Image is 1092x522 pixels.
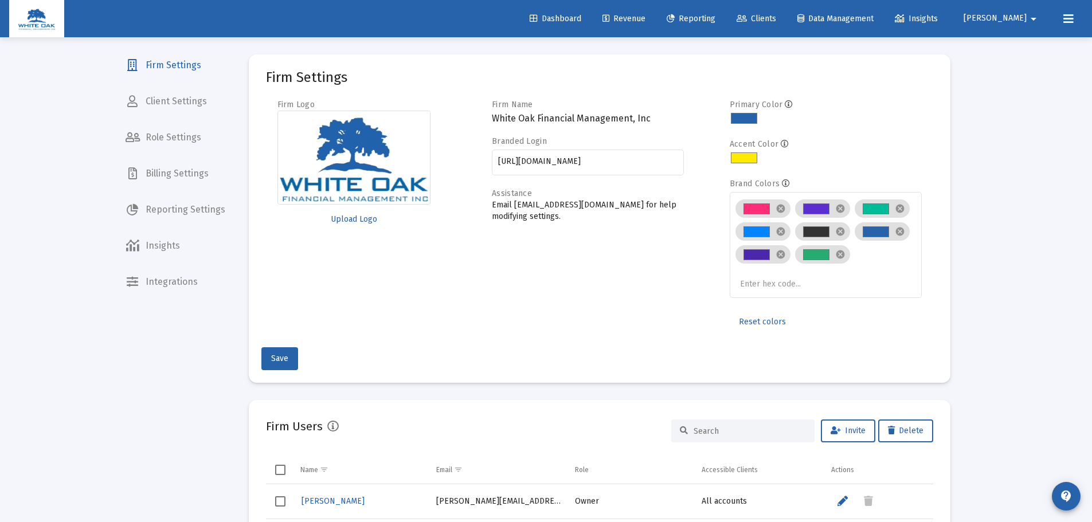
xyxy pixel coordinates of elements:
[737,14,776,23] span: Clients
[1059,489,1073,503] mat-icon: contact_support
[320,465,328,474] span: Show filter options for column 'Name'
[116,196,234,223] a: Reporting Settings
[776,226,786,237] mat-icon: cancel
[964,14,1027,23] span: [PERSON_NAME]
[271,354,288,363] span: Save
[835,203,846,214] mat-icon: cancel
[694,426,806,436] input: Search
[821,419,875,442] button: Invite
[825,456,933,484] td: Column Actions
[454,465,463,474] span: Show filter options for column 'Email'
[492,199,684,222] p: Email [EMAIL_ADDRESS][DOMAIN_NAME] for help modifying settings.
[739,317,786,327] span: Reset colors
[730,311,795,333] button: Reset colors
[116,124,234,151] a: Role Settings
[116,232,234,260] a: Insights
[530,14,581,23] span: Dashboard
[895,203,905,214] mat-icon: cancel
[730,100,783,109] label: Primary Color
[696,456,825,484] td: Column Accessible Clients
[575,496,599,506] span: Owner
[727,7,785,30] a: Clients
[275,465,285,475] div: Select all
[331,214,377,224] span: Upload Logo
[18,7,56,30] img: Dashboard
[116,52,234,79] a: Firm Settings
[657,7,725,30] a: Reporting
[492,189,532,198] label: Assistance
[575,465,589,474] div: Role
[492,136,547,146] label: Branded Login
[261,347,298,370] button: Save
[492,111,684,127] h3: White Oak Financial Management, Inc
[5,9,650,28] em: Please carefully compare this report against the actual account statement delivered from Fidelity...
[116,160,234,187] a: Billing Settings
[702,465,758,474] div: Accessible Clients
[277,111,431,205] img: Firm logo
[835,249,846,260] mat-icon: cancel
[116,268,234,296] a: Integrations
[788,7,883,30] a: Data Management
[835,226,846,237] mat-icon: cancel
[430,456,570,484] td: Column Email
[831,426,866,435] span: Invite
[569,456,696,484] td: Column Role
[878,419,933,442] button: Delete
[895,226,905,237] mat-icon: cancel
[436,465,452,474] div: Email
[430,484,570,519] td: [PERSON_NAME][EMAIL_ADDRESS][DOMAIN_NAME]
[886,7,947,30] a: Insights
[730,139,778,149] label: Accent Color
[831,465,854,474] div: Actions
[300,493,366,509] a: [PERSON_NAME]
[740,280,826,289] input: Enter hex code...
[602,14,645,23] span: Revenue
[667,14,715,23] span: Reporting
[797,14,874,23] span: Data Management
[735,197,915,291] mat-chip-list: Brand colors
[520,7,590,30] a: Dashboard
[776,203,786,214] mat-icon: cancel
[266,417,323,435] h2: Firm Users
[895,14,938,23] span: Insights
[275,496,285,507] div: Select row
[116,88,234,115] a: Client Settings
[302,496,365,506] span: [PERSON_NAME]
[730,179,780,189] label: Brand Colors
[277,208,431,231] button: Upload Logo
[593,7,655,30] a: Revenue
[300,465,318,474] div: Name
[277,100,315,109] label: Firm Logo
[950,7,1054,30] button: [PERSON_NAME]
[776,249,786,260] mat-icon: cancel
[702,496,747,506] span: All accounts
[266,72,347,83] mat-card-title: Firm Settings
[1027,7,1040,30] mat-icon: arrow_drop_down
[888,426,923,435] span: Delete
[295,456,430,484] td: Column Name
[492,100,533,109] label: Firm Name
